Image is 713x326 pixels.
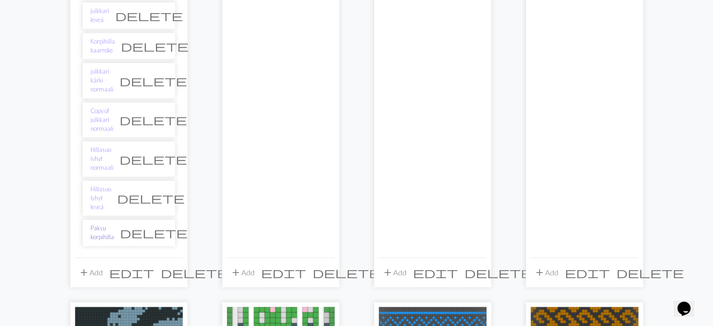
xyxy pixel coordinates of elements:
button: Delete chart [114,224,194,242]
span: delete [120,74,187,87]
button: Delete chart [111,189,191,207]
span: delete [161,266,228,279]
iframe: chat widget [674,288,704,317]
span: add [78,266,90,279]
span: edit [261,266,306,279]
a: julkkari leveä [90,7,109,24]
span: delete [616,266,684,279]
span: edit [413,266,458,279]
button: Edit [106,264,158,281]
span: delete [121,39,188,53]
button: Add [531,264,562,281]
span: delete [120,226,188,239]
button: Delete chart [113,72,193,90]
span: delete [117,191,185,205]
a: Paksu korpihilla [90,224,114,242]
a: Hillasuo lyhyt normaali [90,145,113,173]
button: Delete [613,264,687,281]
i: Edit [565,267,610,278]
a: Korpihilla kaarroke [90,37,115,55]
span: delete [120,113,187,126]
i: Edit [413,267,458,278]
button: Edit [410,264,461,281]
button: Add [379,264,410,281]
button: Delete [461,264,535,281]
button: Add [227,264,258,281]
button: Delete chart [113,111,193,129]
i: Edit [261,267,306,278]
span: add [534,266,545,279]
span: add [230,266,241,279]
button: Delete chart [115,37,195,55]
span: edit [109,266,154,279]
button: Delete [309,264,383,281]
span: delete [465,266,532,279]
button: Edit [258,264,309,281]
span: delete [120,152,187,166]
button: Edit [562,264,613,281]
button: Add [75,264,106,281]
span: delete [313,266,380,279]
span: edit [565,266,610,279]
button: Delete [158,264,232,281]
button: Delete chart [109,7,189,24]
span: add [382,266,393,279]
button: Delete chart [113,150,193,168]
a: Hillasuo lyhyt leveä [90,185,111,212]
span: delete [115,9,183,22]
a: julkkari kärki normaali [90,67,113,94]
i: Edit [109,267,154,278]
a: Copy of julkkari normaali [90,106,113,134]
